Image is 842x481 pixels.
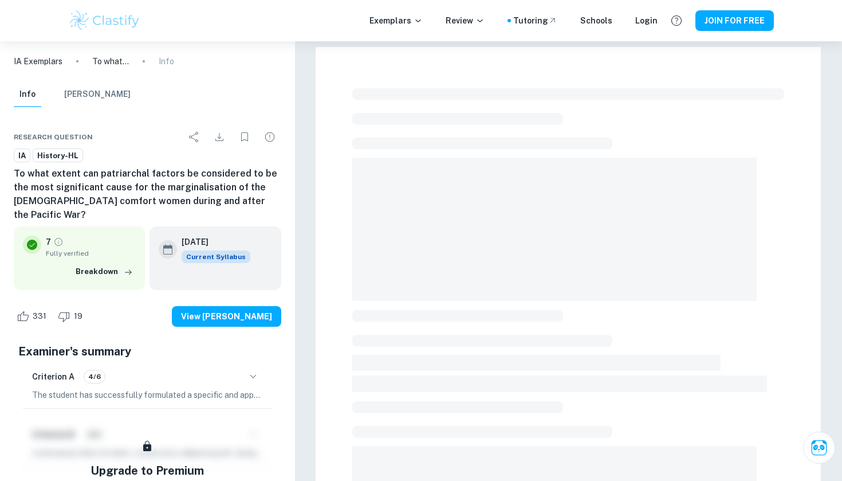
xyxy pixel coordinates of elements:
button: Breakdown [73,263,136,280]
div: This exemplar is based on the current syllabus. Feel free to refer to it for inspiration/ideas wh... [182,251,250,263]
p: Info [159,55,174,68]
button: Ask Clai [803,432,835,464]
span: 4/6 [84,371,105,382]
h6: [DATE] [182,236,241,248]
button: [PERSON_NAME] [64,82,131,107]
a: IA Exemplars [14,55,62,68]
div: Dislike [55,307,89,326]
div: Report issue [258,126,281,148]
p: Exemplars [369,14,423,27]
span: Fully verified [46,248,136,259]
a: Schools [580,14,612,27]
a: Login [635,14,658,27]
button: JOIN FOR FREE [695,10,774,31]
a: History-HL [33,148,83,163]
div: Share [183,126,206,148]
div: Download [208,126,231,148]
span: History-HL [33,150,82,162]
span: IA [14,150,30,162]
span: Current Syllabus [182,251,250,263]
p: The student has successfully formulated a specific and appropriate question for the historical in... [32,389,263,401]
span: Research question [14,132,93,142]
a: IA [14,148,30,163]
img: Clastify logo [68,9,141,32]
h6: Criterion A [32,370,74,383]
p: Review [446,14,485,27]
h5: Examiner's summary [18,343,277,360]
span: 331 [26,311,53,322]
span: 19 [68,311,89,322]
a: Tutoring [513,14,557,27]
div: Bookmark [233,126,256,148]
p: To what extent can patriarchal factors be considered to be the most significant cause for the mar... [92,55,129,68]
h6: To what extent can patriarchal factors be considered to be the most significant cause for the mar... [14,167,281,222]
h5: Upgrade to Premium [91,462,204,479]
p: 7 [46,236,51,248]
a: Grade fully verified [53,237,64,247]
button: Help and Feedback [667,11,686,30]
button: Info [14,82,41,107]
button: View [PERSON_NAME] [172,306,281,327]
div: Like [14,307,53,326]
